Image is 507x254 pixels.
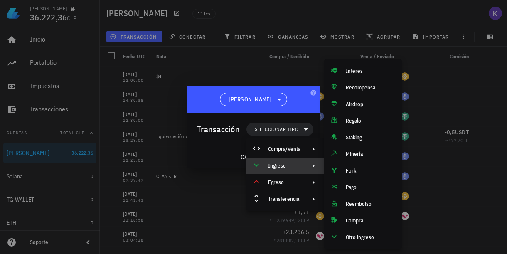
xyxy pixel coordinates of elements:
div: Ingreso [246,158,324,174]
div: Fork [346,168,395,174]
div: Transacción [197,123,240,136]
div: Transferencia [268,196,300,202]
div: Ingreso [268,163,300,169]
div: Recompensa [346,84,395,91]
span: [PERSON_NAME] [229,95,271,104]
div: Egreso [268,179,300,186]
div: Staking [346,134,395,141]
div: Otro ingreso [346,234,395,241]
div: Minería [346,151,395,158]
div: Regalo [346,118,395,124]
div: Compra/Venta [268,146,300,153]
div: Compra/Venta [246,141,324,158]
span: Seleccionar tipo [255,125,298,133]
div: Interés [346,68,395,74]
div: Pago [346,184,395,191]
div: Reembolso [346,201,395,207]
div: Airdrop [346,101,395,108]
button: cancelar [237,150,275,165]
div: Compra [346,217,395,224]
div: Egreso [246,174,324,191]
div: Transferencia [246,191,324,207]
span: cancelar [240,153,271,161]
